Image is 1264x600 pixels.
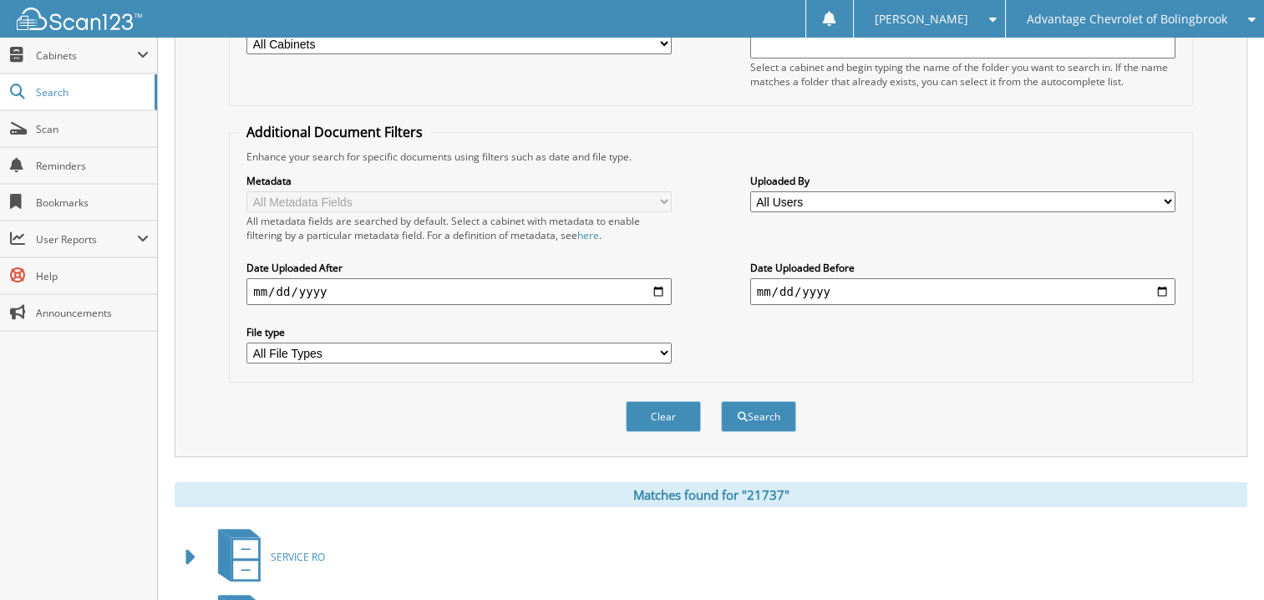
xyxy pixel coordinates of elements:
[246,261,672,275] label: Date Uploaded After
[36,48,137,63] span: Cabinets
[36,122,149,136] span: Scan
[577,228,599,242] a: here
[36,269,149,283] span: Help
[750,261,1175,275] label: Date Uploaded Before
[36,196,149,210] span: Bookmarks
[750,174,1175,188] label: Uploaded By
[1180,520,1264,600] iframe: Chat Widget
[750,60,1175,89] div: Select a cabinet and begin typing the name of the folder you want to search in. If the name match...
[875,14,968,24] span: [PERSON_NAME]
[1027,14,1227,24] span: Advantage Chevrolet of Bolingbrook
[36,232,137,247] span: User Reports
[750,278,1175,305] input: end
[208,524,325,590] a: SERVICE RO
[175,482,1247,507] div: Matches found for "21737"
[36,306,149,320] span: Announcements
[721,401,796,432] button: Search
[36,159,149,173] span: Reminders
[238,123,431,141] legend: Additional Document Filters
[238,150,1184,164] div: Enhance your search for specific documents using filters such as date and file type.
[626,401,701,432] button: Clear
[271,550,325,564] span: SERVICE RO
[246,325,672,339] label: File type
[17,8,142,30] img: scan123-logo-white.svg
[246,174,672,188] label: Metadata
[246,214,672,242] div: All metadata fields are searched by default. Select a cabinet with metadata to enable filtering b...
[246,278,672,305] input: start
[36,85,146,99] span: Search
